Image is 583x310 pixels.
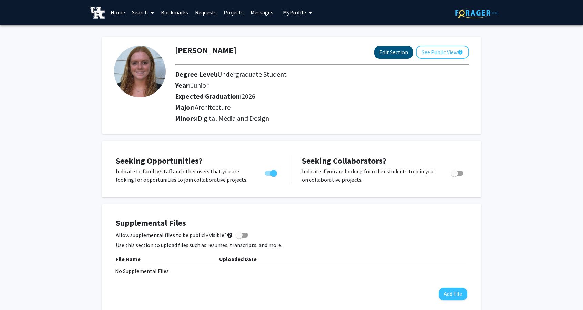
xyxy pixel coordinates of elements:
iframe: Chat [5,279,29,305]
h2: Minors: [175,114,469,123]
div: Toggle [448,167,467,177]
span: Undergraduate Student [217,70,287,78]
button: See Public View [416,46,469,59]
button: Add File [439,288,467,300]
b: Uploaded Date [219,255,257,262]
span: Junior [191,81,208,89]
div: Toggle [262,167,281,177]
a: Home [107,0,129,25]
span: Architecture [195,103,231,112]
h2: Degree Level: [175,70,421,78]
h2: Major: [175,103,469,112]
h4: Supplemental Files [116,218,467,228]
mat-icon: help [458,48,463,56]
mat-icon: help [227,231,233,239]
a: Requests [192,0,220,25]
img: Profile Picture [114,46,166,97]
a: Messages [247,0,277,25]
h2: Expected Graduation: [175,92,421,100]
a: Bookmarks [157,0,192,25]
a: Projects [220,0,247,25]
p: Indicate if you are looking for other students to join you on collaborative projects. [302,167,438,184]
span: Seeking Opportunities? [116,155,202,166]
span: Allow supplemental files to be publicly visible? [116,231,233,239]
h1: [PERSON_NAME] [175,46,236,56]
p: Use this section to upload files such as resumes, transcripts, and more. [116,241,467,249]
h2: Year: [175,81,421,89]
b: File Name [116,255,141,262]
p: Indicate to faculty/staff and other users that you are looking for opportunities to join collabor... [116,167,252,184]
span: My Profile [283,9,306,16]
img: University of Kentucky Logo [90,7,105,19]
img: ForagerOne Logo [455,8,498,18]
button: Edit Section [374,46,413,59]
a: Search [129,0,157,25]
div: No Supplemental Files [115,267,468,275]
span: Seeking Collaborators? [302,155,386,166]
span: Digital Media and Design [198,114,269,123]
span: 2026 [242,92,255,100]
